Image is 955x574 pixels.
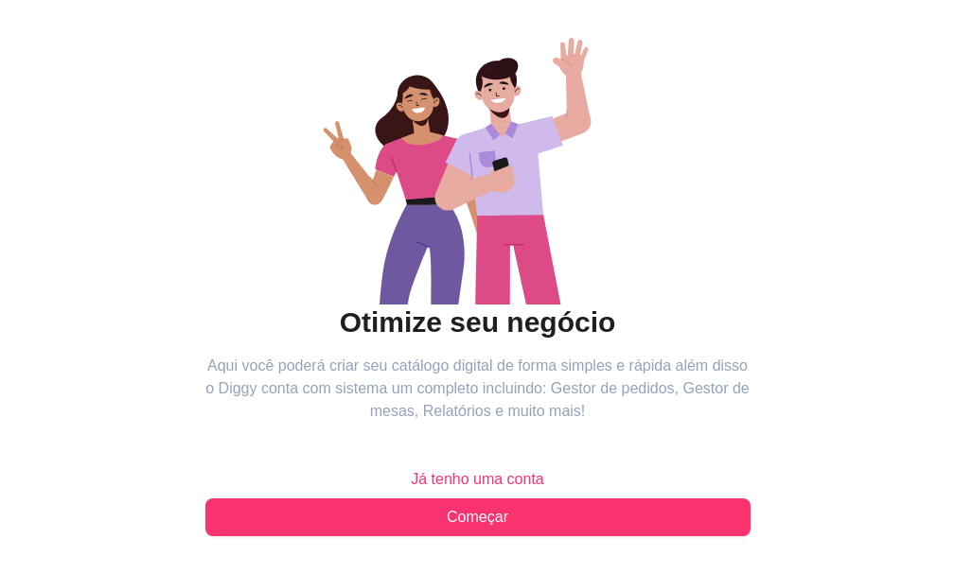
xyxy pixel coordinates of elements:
[447,506,508,529] span: Começar
[205,498,751,536] button: Começar
[205,355,751,423] article: Aqui você poderá criar seu catálogo digital de forma simples e rápida além disso o Diggy conta co...
[205,304,751,340] h2: Otimize seu negócio
[205,461,751,498] button: Já tenho uma conta
[411,468,544,491] span: Já tenho uma conta
[205,21,751,304] div: animation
